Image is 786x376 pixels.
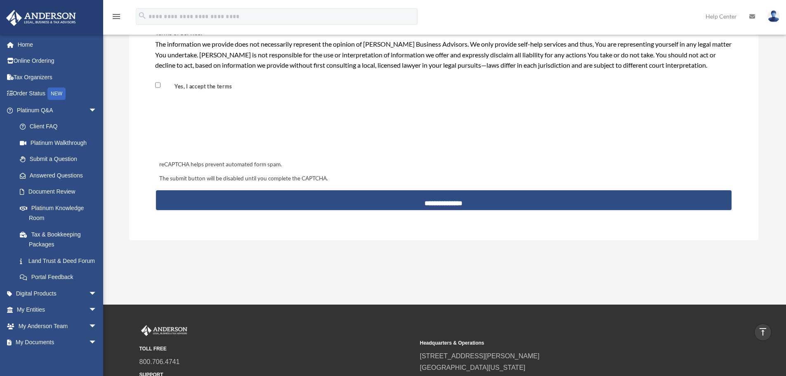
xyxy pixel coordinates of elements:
[139,358,180,365] a: 800.706.4741
[420,339,695,348] small: Headquarters & Operations
[6,102,109,118] a: Platinum Q&Aarrow_drop_down
[6,36,109,53] a: Home
[12,200,109,226] a: Platinum Knowledge Room
[111,14,121,21] a: menu
[155,39,732,71] div: The information we provide does not necessarily represent the opinion of [PERSON_NAME] Business A...
[6,285,109,302] a: Digital Productsarrow_drop_down
[157,111,282,143] iframe: reCAPTCHA
[89,302,105,319] span: arrow_drop_down
[754,324,772,341] a: vertical_align_top
[12,151,109,168] a: Submit a Question
[111,12,121,21] i: menu
[6,302,109,318] a: My Entitiesarrow_drop_down
[758,327,768,337] i: vertical_align_top
[420,364,526,371] a: [GEOGRAPHIC_DATA][US_STATE]
[156,174,732,184] div: The submit button will be disabled until you complete the CAPTCHA.
[767,10,780,22] img: User Pic
[162,83,236,90] label: Yes, I accept the terms
[89,318,105,335] span: arrow_drop_down
[12,118,109,135] a: Client FAQ
[47,87,66,100] div: NEW
[12,184,105,200] a: Document Review
[6,53,109,69] a: Online Ordering
[6,318,109,334] a: My Anderson Teamarrow_drop_down
[420,352,540,359] a: [STREET_ADDRESS][PERSON_NAME]
[139,325,189,336] img: Anderson Advisors Platinum Portal
[89,102,105,119] span: arrow_drop_down
[89,334,105,351] span: arrow_drop_down
[12,269,109,286] a: Portal Feedback
[6,334,109,351] a: My Documentsarrow_drop_down
[12,135,109,151] a: Platinum Walkthrough
[6,85,109,102] a: Order StatusNEW
[138,11,147,20] i: search
[12,253,109,269] a: Land Trust & Deed Forum
[6,69,109,85] a: Tax Organizers
[4,10,78,26] img: Anderson Advisors Platinum Portal
[12,167,109,184] a: Answered Questions
[89,285,105,302] span: arrow_drop_down
[12,226,109,253] a: Tax & Bookkeeping Packages
[156,160,732,170] div: reCAPTCHA helps prevent automated form spam.
[139,345,414,353] small: TOLL FREE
